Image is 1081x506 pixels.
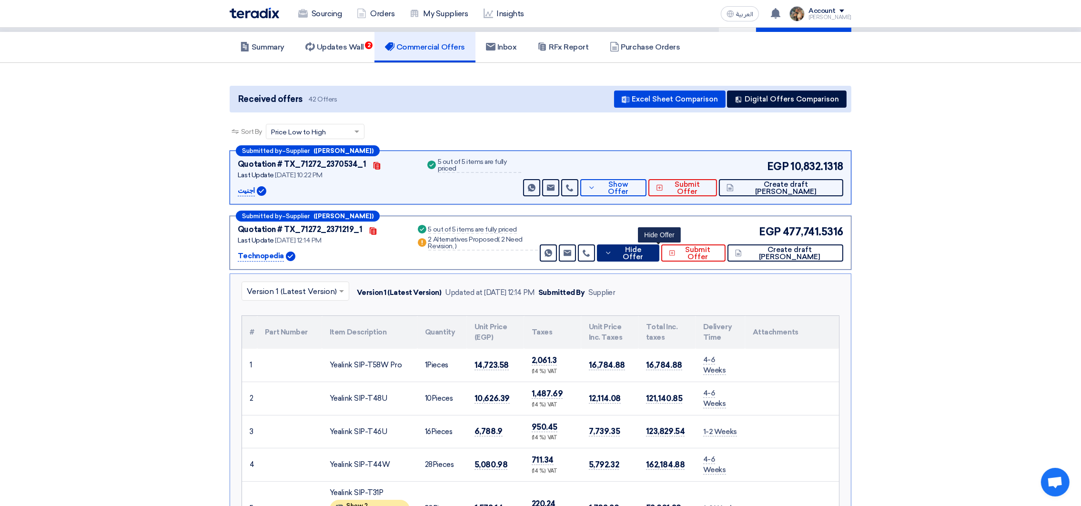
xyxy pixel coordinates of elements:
div: Open chat [1041,468,1070,496]
button: Create draft [PERSON_NAME] [719,179,843,196]
div: Quotation # TX_71272_2370534_1 [238,159,366,170]
span: 1-2 Weeks [703,427,737,436]
span: العربية [736,11,753,18]
div: 5 out of 5 items are fully priced [428,226,517,234]
div: Supplier [588,287,615,298]
button: العربية [721,6,759,21]
span: [DATE] 12:14 PM [275,236,322,244]
td: 3 [242,415,257,448]
h5: Commercial Offers [385,42,465,52]
th: Item Description [322,316,417,349]
button: Hide Offer [597,244,659,262]
span: Price Low to High [271,127,326,137]
a: Orders [349,3,402,24]
p: Technopedia [238,251,284,262]
span: Submitted by [242,213,282,219]
b: ([PERSON_NAME]) [313,148,374,154]
span: Sort By [241,127,262,137]
span: Supplier [286,148,310,154]
div: Yealink SIP-T46U [330,426,410,437]
button: Excel Sheet Comparison [614,91,726,108]
span: 477,741.5316 [783,224,843,240]
div: Yealink SIP-T58W Pro [330,360,410,371]
span: EGP [767,159,789,174]
span: 950.45 [532,422,557,432]
span: 4-6 Weeks [703,389,726,409]
div: – [236,211,380,222]
span: 5,792.32 [589,460,619,470]
span: Hide Offer [615,246,652,261]
span: Last Update [238,236,274,244]
div: Yealink SIP-T31P [330,487,410,498]
a: Commercial Offers [374,32,475,62]
th: Quantity [417,316,467,349]
div: Hide Offer [638,227,681,243]
th: Taxes [524,316,581,349]
div: Yealink SIP-T48U [330,393,410,404]
div: Version 1 (Latest Version) [357,287,442,298]
div: [PERSON_NAME] [808,15,851,20]
span: 1,487.69 [532,389,563,399]
th: Unit Price Inc. Taxes [581,316,638,349]
span: 2 [365,41,373,49]
span: 6,788.9 [475,426,503,436]
div: 2 Alternatives Proposed [428,236,538,251]
a: Insights [476,3,532,24]
h5: Inbox [486,42,517,52]
span: 123,829.54 [646,426,685,436]
a: Updates Wall2 [295,32,374,62]
td: Pieces [417,415,467,448]
a: My Suppliers [402,3,475,24]
img: Verified Account [257,186,266,196]
td: Pieces [417,382,467,415]
div: Account [808,7,836,15]
button: Submit Offer [661,244,726,262]
img: file_1710751448746.jpg [789,6,805,21]
h5: Summary [240,42,284,52]
p: اجنيت [238,185,255,197]
span: 10 [425,394,432,403]
span: Last Update [238,171,274,179]
a: Inbox [475,32,527,62]
span: 4-6 Weeks [703,455,726,475]
span: 2 Need Revision, [428,235,523,250]
span: 4-6 Weeks [703,355,726,375]
img: Verified Account [286,252,295,261]
span: Supplier [286,213,310,219]
button: Show Offer [580,179,647,196]
td: 2 [242,382,257,415]
td: Pieces [417,349,467,382]
a: RFx Report [527,32,599,62]
a: Sourcing [291,3,349,24]
td: 1 [242,349,257,382]
th: Unit Price (EGP) [467,316,524,349]
th: Part Number [257,316,322,349]
h5: Updates Wall [305,42,364,52]
button: Create draft [PERSON_NAME] [727,244,843,262]
span: ( [498,235,500,243]
th: # [242,316,257,349]
span: 10,626.39 [475,394,510,404]
span: 5,080.98 [475,460,507,470]
td: Pieces [417,448,467,481]
span: 28 [425,460,433,469]
span: ) [455,242,457,250]
button: Submit Offer [648,179,717,196]
span: Received offers [238,93,303,106]
div: (14 %) VAT [532,434,574,442]
div: Submitted By [538,287,585,298]
div: Yealink SIP-T44W [330,459,410,470]
div: (14 %) VAT [532,467,574,476]
h5: RFx Report [537,42,588,52]
a: Summary [230,32,295,62]
span: [DATE] 10:22 PM [275,171,323,179]
span: 7,739.35 [589,426,620,436]
div: (14 %) VAT [532,401,574,409]
span: 16,784.88 [589,360,625,370]
div: Quotation # TX_71272_2371219_1 [238,224,363,235]
div: (14 %) VAT [532,368,574,376]
span: Submit Offer [666,181,709,195]
a: Purchase Orders [599,32,691,62]
span: 711.34 [532,455,554,465]
div: – [236,145,380,156]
